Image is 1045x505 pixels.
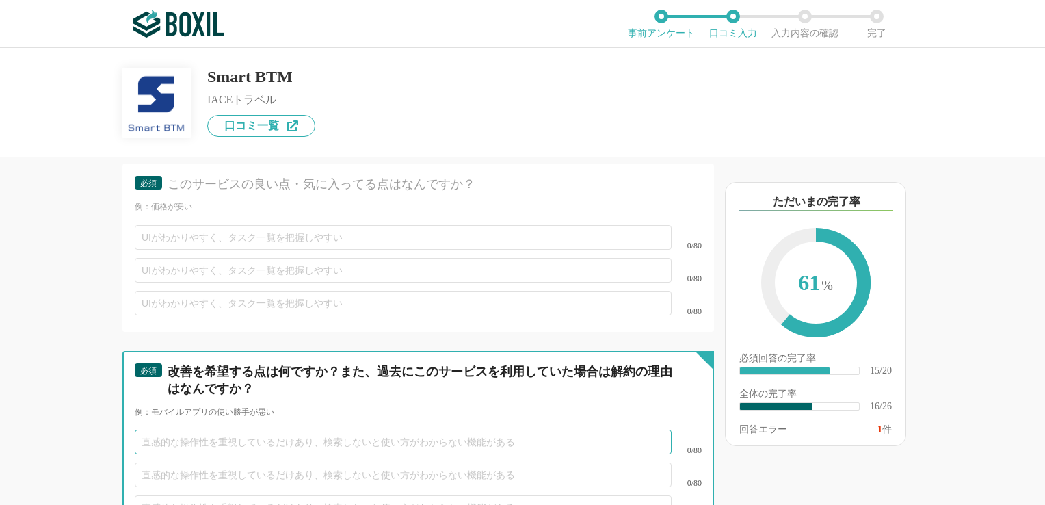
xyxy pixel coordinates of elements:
li: 口コミ入力 [697,10,769,38]
div: 全体の完了率 [739,389,892,402]
div: ​ [740,403,812,410]
a: 口コミ一覧 [207,115,315,137]
li: 入力内容の確認 [769,10,841,38]
input: UIがわかりやすく、タスク一覧を把握しやすい [135,225,672,250]
div: 15/20 [870,366,892,376]
div: 0/80 [672,446,702,454]
div: Smart BTM [207,68,315,85]
span: 必須 [140,179,157,188]
div: ただいまの完了率 [739,194,893,211]
span: % [821,278,833,293]
div: このサービスの良い点・気に入ってる点はなんですか？ [168,176,678,193]
span: 必須 [140,366,157,376]
div: 0/80 [672,242,702,250]
div: 0/80 [672,307,702,315]
div: 例：モバイルアプリの使い勝手が悪い [135,406,702,418]
div: IACEトラベル [207,94,315,105]
div: 0/80 [672,479,702,487]
div: 改善を希望する点は何ですか？また、過去にこのサービスを利用していた場合は解約の理由はなんですか？ [168,363,678,398]
div: 件 [877,425,892,435]
div: 例：価格が安い [135,201,702,213]
input: UIがわかりやすく、タスク一覧を把握しやすい [135,291,672,315]
span: 61 [775,242,857,326]
span: 1 [877,424,882,435]
li: 事前アンケート [625,10,697,38]
div: 16/26 [870,402,892,411]
input: 直感的な操作性を重視しているだけあり、検索しないと使い方がわからない機能がある [135,463,672,487]
img: ボクシルSaaS_ロゴ [133,10,224,38]
li: 完了 [841,10,912,38]
input: 直感的な操作性を重視しているだけあり、検索しないと使い方がわからない機能がある [135,430,672,454]
div: 0/80 [672,274,702,283]
div: 必須回答の完了率 [739,354,892,366]
span: 口コミ一覧 [224,120,279,131]
input: UIがわかりやすく、タスク一覧を把握しやすい [135,258,672,283]
div: 回答エラー [739,425,787,435]
div: ​ [740,367,830,374]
